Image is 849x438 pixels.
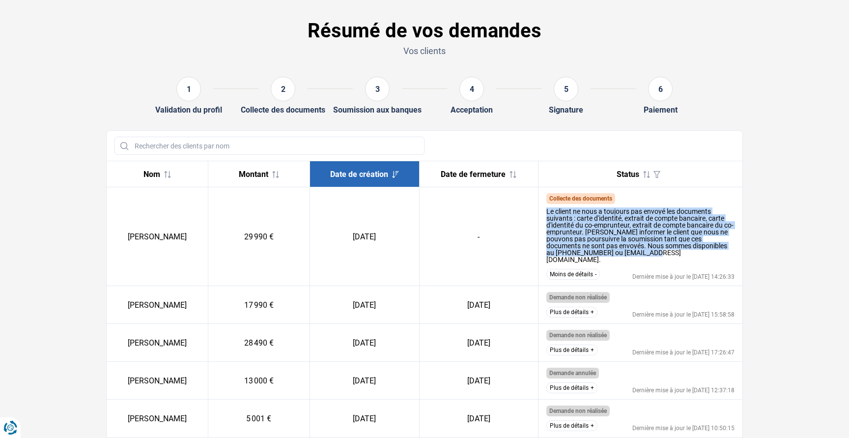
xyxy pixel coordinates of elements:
span: Demande annulée [549,370,596,377]
button: Moins de détails [546,269,600,280]
td: [DATE] [310,400,419,438]
span: Demande non réalisée [549,332,607,339]
div: Le client ne nous a toujours pas envoyé les documents suivants : carte d'identité, extrait de com... [546,208,735,263]
div: Dernière mise à jour le [DATE] 12:37:18 [632,387,735,393]
span: Date de fermeture [441,170,506,179]
div: 2 [271,77,295,101]
td: [DATE] [310,362,419,400]
input: Rechercher des clients par nom [114,137,424,155]
td: 17 990 € [208,286,310,324]
button: Plus de détails [546,345,597,355]
button: Plus de détails [546,382,597,393]
div: Soumission aux banques [333,105,422,115]
span: Demande non réalisée [549,408,607,414]
p: Vos clients [106,45,743,57]
span: Nom [143,170,160,179]
td: [PERSON_NAME] [107,187,208,286]
td: [PERSON_NAME] [107,362,208,400]
td: [DATE] [420,400,538,438]
td: 28 490 € [208,324,310,362]
div: Dernière mise à jour le [DATE] 17:26:47 [632,350,735,355]
span: Collecte des documents [549,195,612,202]
span: Date de création [330,170,388,179]
div: Validation du profil [155,105,222,115]
div: 1 [176,77,201,101]
td: 5 001 € [208,400,310,438]
td: [PERSON_NAME] [107,286,208,324]
div: Paiement [644,105,678,115]
div: 3 [365,77,390,101]
td: [DATE] [420,286,538,324]
td: 29 990 € [208,187,310,286]
td: [DATE] [310,286,419,324]
div: 6 [648,77,673,101]
td: [PERSON_NAME] [107,324,208,362]
h1: Résumé de vos demandes [106,19,743,43]
div: Dernière mise à jour le [DATE] 10:50:15 [632,425,735,431]
td: - [420,187,538,286]
div: Signature [549,105,583,115]
div: 5 [554,77,578,101]
div: Collecte des documents [241,105,325,115]
div: Dernière mise à jour le [DATE] 15:58:58 [632,312,735,318]
td: [DATE] [310,187,419,286]
td: [DATE] [310,324,419,362]
div: Acceptation [451,105,493,115]
td: [PERSON_NAME] [107,400,208,438]
button: Plus de détails [546,420,597,431]
span: Montant [239,170,268,179]
span: Status [617,170,639,179]
td: 13 000 € [208,362,310,400]
div: Dernière mise à jour le [DATE] 14:26:33 [632,274,735,280]
div: 4 [459,77,484,101]
button: Plus de détails [546,307,597,318]
td: [DATE] [420,324,538,362]
span: Demande non réalisée [549,294,607,301]
td: [DATE] [420,362,538,400]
